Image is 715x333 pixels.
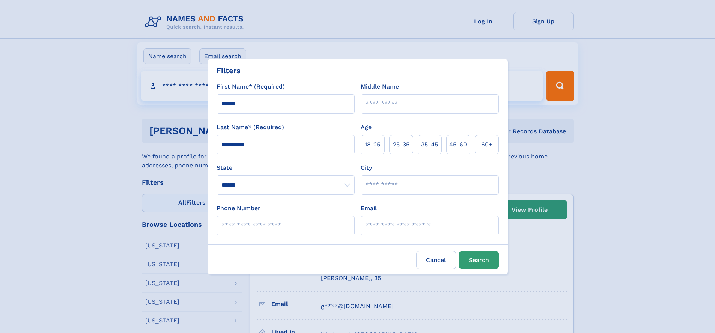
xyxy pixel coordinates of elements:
span: 45‑60 [449,140,467,149]
label: Email [361,204,377,213]
label: Middle Name [361,82,399,91]
label: First Name* (Required) [217,82,285,91]
span: 18‑25 [365,140,380,149]
span: 35‑45 [421,140,438,149]
label: Last Name* (Required) [217,123,284,132]
label: Phone Number [217,204,260,213]
label: City [361,163,372,172]
label: State [217,163,355,172]
button: Search [459,251,499,269]
label: Cancel [416,251,456,269]
div: Filters [217,65,241,76]
label: Age [361,123,372,132]
span: 25‑35 [393,140,409,149]
span: 60+ [481,140,492,149]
